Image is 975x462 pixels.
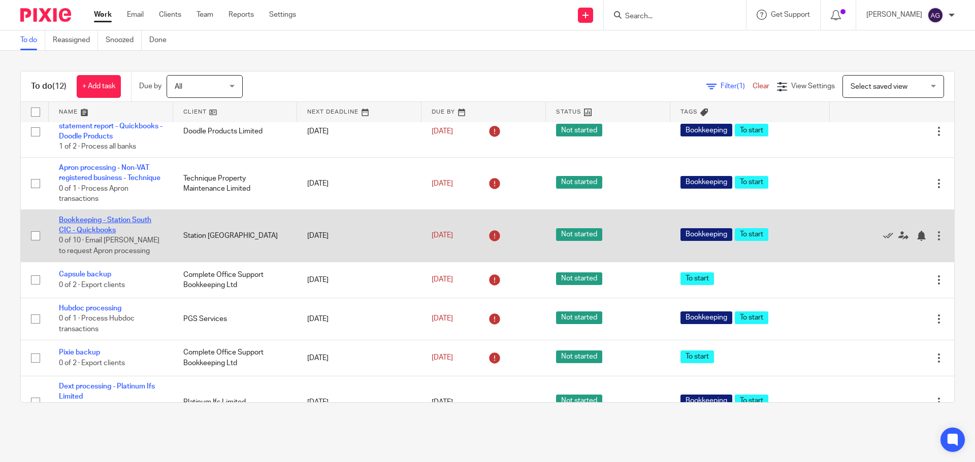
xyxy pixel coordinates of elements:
[175,83,182,90] span: All
[269,10,296,20] a: Settings
[106,30,142,50] a: Snoozed
[680,228,732,241] span: Bookkeeping
[59,281,125,289] span: 0 of 2 · Export clients
[851,83,907,90] span: Select saved view
[59,144,136,151] span: 1 of 2 · Process all banks
[556,228,602,241] span: Not started
[59,271,111,278] a: Capsule backup
[59,217,151,234] a: Bookkeeping - Station South CIC - Quickbooks
[680,176,732,189] span: Bookkeeping
[737,83,745,90] span: (1)
[297,340,421,376] td: [DATE]
[173,340,298,376] td: Complete Office Support Bookkeeping Ltd
[556,124,602,136] span: Not started
[297,376,421,428] td: [DATE]
[297,298,421,340] td: [DATE]
[680,311,732,324] span: Bookkeeping
[927,7,944,23] img: svg%3E
[432,399,453,406] span: [DATE]
[753,83,769,90] a: Clear
[59,185,128,203] span: 0 of 1 · Process Apron transactions
[556,272,602,285] span: Not started
[297,158,421,210] td: [DATE]
[20,30,45,50] a: To do
[297,105,421,158] td: [DATE]
[680,124,732,136] span: Bookkeeping
[680,395,732,407] span: Bookkeeping
[866,10,922,20] p: [PERSON_NAME]
[432,276,453,283] span: [DATE]
[791,83,835,90] span: View Settings
[94,10,112,20] a: Work
[883,231,898,241] a: Mark as done
[432,180,453,187] span: [DATE]
[59,164,160,182] a: Apron processing - Non-VAT registered business - Technique
[297,262,421,298] td: [DATE]
[735,124,768,136] span: To start
[229,10,254,20] a: Reports
[59,305,121,312] a: Hubdoc processing
[556,350,602,363] span: Not started
[735,228,768,241] span: To start
[173,105,298,158] td: Doodle Products Limited
[159,10,181,20] a: Clients
[556,395,602,407] span: Not started
[432,128,453,135] span: [DATE]
[53,30,98,50] a: Reassigned
[173,298,298,340] td: PGS Services
[173,262,298,298] td: Complete Office Support Bookkeeping Ltd
[173,158,298,210] td: Technique Property Maintenance Limited
[432,315,453,323] span: [DATE]
[59,113,162,140] a: Bank processing and uncoded statement report - Quickbooks - Doodle Products
[59,383,155,400] a: Dext processing - Platinum Ifs Limited
[432,354,453,362] span: [DATE]
[173,209,298,262] td: Station [GEOGRAPHIC_DATA]
[31,81,67,92] h1: To do
[59,315,135,333] span: 0 of 1 · Process Hubdoc transactions
[771,11,810,18] span: Get Support
[556,176,602,189] span: Not started
[20,8,71,22] img: Pixie
[149,30,174,50] a: Done
[59,360,125,367] span: 0 of 2 · Export clients
[59,349,100,356] a: Pixie backup
[680,109,698,115] span: Tags
[197,10,213,20] a: Team
[624,12,716,21] input: Search
[432,232,453,239] span: [DATE]
[127,10,144,20] a: Email
[173,376,298,428] td: Platinum Ifs Limited
[680,272,714,285] span: To start
[139,81,161,91] p: Due by
[556,311,602,324] span: Not started
[721,83,753,90] span: Filter
[735,311,768,324] span: To start
[52,82,67,90] span: (12)
[735,395,768,407] span: To start
[297,209,421,262] td: [DATE]
[680,350,714,363] span: To start
[59,237,159,255] span: 0 of 10 · Email [PERSON_NAME] to request Apron processing
[735,176,768,189] span: To start
[77,75,121,98] a: + Add task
